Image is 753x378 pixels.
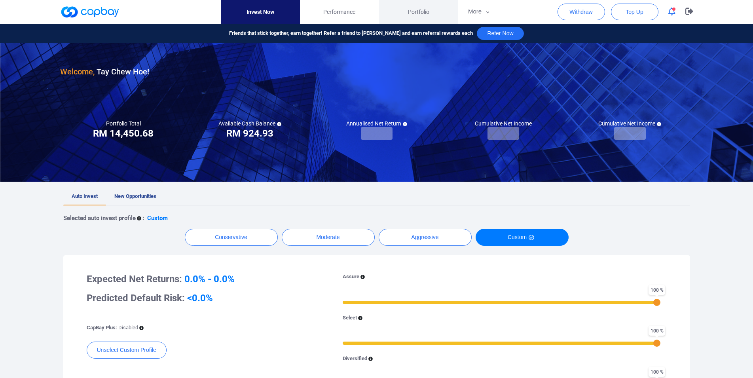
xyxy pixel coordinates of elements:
p: : [142,213,144,223]
span: Performance [323,8,355,16]
h5: Annualised Net Return [346,120,407,127]
p: Assure [343,273,359,281]
button: Custom [476,229,569,246]
span: 0.0% - 0.0% [184,274,235,285]
button: Unselect Custom Profile [87,342,167,359]
p: Custom [147,213,168,223]
button: Moderate [282,229,375,246]
span: 100 % [649,285,665,295]
button: Refer Now [477,27,523,40]
p: Select [343,314,357,322]
h5: Cumulative Net Income [598,120,661,127]
span: 100 % [649,367,665,377]
h5: Cumulative Net Income [475,120,532,127]
h5: Portfolio Total [106,120,141,127]
span: Disabled [118,325,138,331]
h5: Available Cash Balance [218,120,281,127]
p: Selected auto invest profile [63,213,136,223]
h3: Expected Net Returns: [87,273,321,285]
button: Top Up [611,4,658,20]
span: 100 % [649,326,665,336]
span: Friends that stick together, earn together! Refer a friend to [PERSON_NAME] and earn referral rew... [229,29,473,38]
span: Welcome, [60,67,95,76]
h3: Predicted Default Risk: [87,292,321,304]
h3: RM 924.93 [226,127,273,140]
h3: Tay Chew Hoe ! [60,65,149,78]
span: New Opportunities [114,193,156,199]
button: Conservative [185,229,278,246]
span: Portfolio [408,8,429,16]
p: Diversified [343,355,367,363]
span: <0.0% [187,293,213,304]
span: Auto Invest [72,193,98,199]
h3: RM 14,450.68 [93,127,154,140]
p: CapBay Plus: [87,324,138,332]
button: Withdraw [558,4,605,20]
button: Aggressive [379,229,472,246]
span: Top Up [626,8,643,16]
